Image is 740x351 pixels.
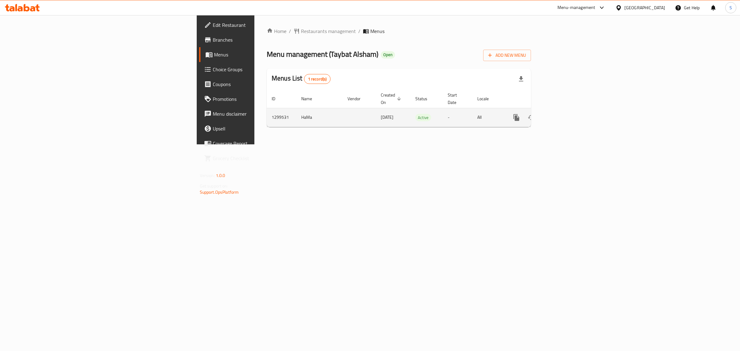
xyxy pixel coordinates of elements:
[415,95,435,102] span: Status
[472,108,504,127] td: All
[216,171,225,180] span: 1.0.0
[199,136,320,151] a: Coverage Report
[213,140,315,147] span: Coverage Report
[504,89,573,108] th: Actions
[213,155,315,162] span: Grocery Checklist
[301,27,356,35] span: Restaurants management
[199,121,320,136] a: Upsell
[199,106,320,121] a: Menu disclaimer
[514,72,528,86] div: Export file
[199,47,320,62] a: Menus
[304,76,331,82] span: 1 record(s)
[267,47,378,61] span: Menu management ( Taybat Alsham )
[488,52,526,59] span: Add New Menu
[448,91,465,106] span: Start Date
[415,114,431,121] span: Active
[272,95,283,102] span: ID
[347,95,368,102] span: Vendor
[730,4,732,11] span: S
[304,74,331,84] div: Total records count
[301,95,320,102] span: Name
[213,21,315,29] span: Edit Restaurant
[267,89,573,127] table: enhanced table
[213,66,315,73] span: Choice Groups
[213,110,315,118] span: Menu disclaimer
[213,95,315,103] span: Promotions
[200,171,215,180] span: Version:
[199,151,320,166] a: Grocery Checklist
[483,50,531,61] button: Add New Menu
[199,92,320,106] a: Promotions
[272,74,331,84] h2: Menus List
[381,51,395,59] div: Open
[213,81,315,88] span: Coupons
[443,108,472,127] td: -
[199,32,320,47] a: Branches
[557,4,595,11] div: Menu-management
[199,62,320,77] a: Choice Groups
[200,188,239,196] a: Support.OpsPlatform
[624,4,665,11] div: [GEOGRAPHIC_DATA]
[200,182,228,190] span: Get support on:
[213,125,315,132] span: Upsell
[509,110,524,125] button: more
[267,27,531,35] nav: breadcrumb
[370,27,384,35] span: Menus
[381,113,393,121] span: [DATE]
[381,91,403,106] span: Created On
[214,51,315,58] span: Menus
[199,77,320,92] a: Coupons
[294,27,356,35] a: Restaurants management
[524,110,539,125] button: Change Status
[381,52,395,57] span: Open
[213,36,315,43] span: Branches
[358,27,360,35] li: /
[199,18,320,32] a: Edit Restaurant
[477,95,497,102] span: Locale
